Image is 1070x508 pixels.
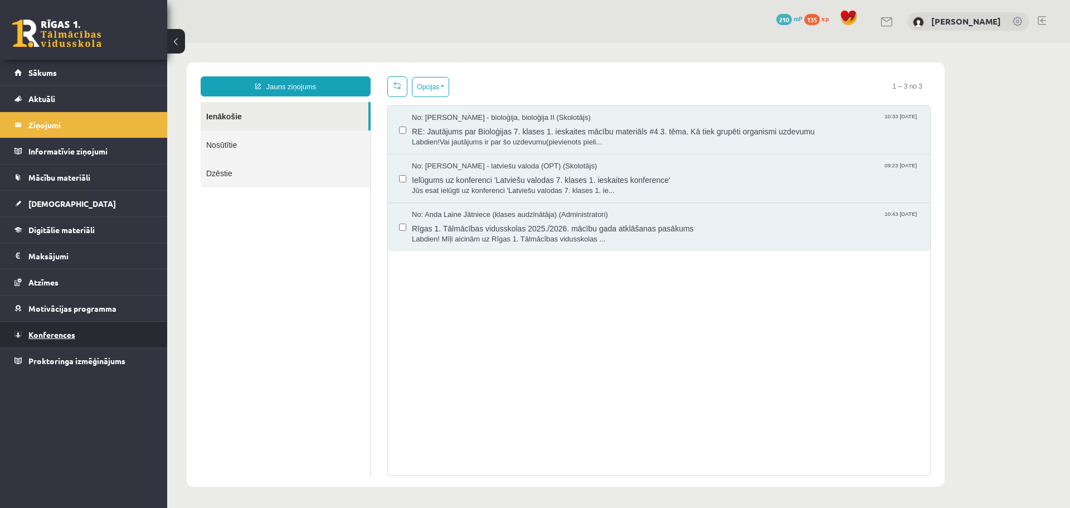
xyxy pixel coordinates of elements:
a: Sākums [14,60,153,85]
a: [PERSON_NAME] [931,16,1001,27]
span: Jūs esat ielūgti uz konferenci 'Latviešu valodas 7. klases 1. ie... [245,143,752,153]
a: Maksājumi [14,243,153,269]
a: Mācību materiāli [14,165,153,190]
span: Atzīmes [28,277,59,287]
span: Sākums [28,67,57,78]
legend: Maksājumi [28,243,153,269]
span: Motivācijas programma [28,303,116,313]
img: Artūrs Šefanovskis [913,17,924,28]
span: mP [794,14,802,23]
span: RE: Jautājums par Bioloģijas 7. klases 1. ieskaites mācību materiāls #4 3. tēma. Kā tiek grupēti ... [245,80,752,94]
span: Labdien!Vai jautājums ir par šo uzdevumu(pievienots pieli... [245,94,752,105]
span: xp [821,14,829,23]
a: Atzīmes [14,269,153,295]
span: Ielūgums uz konferenci 'Latviešu valodas 7. klases 1. ieskaites konference' [245,129,752,143]
a: No: [PERSON_NAME] - latviešu valoda (OPT) (Skolotājs) 09:23 [DATE] Ielūgums uz konferenci 'Latvie... [245,118,752,153]
span: 210 [776,14,792,25]
span: Konferences [28,330,75,340]
a: Nosūtītie [33,88,203,116]
a: Konferences [14,322,153,347]
button: Opcijas [245,34,282,54]
span: No: Anda Laine Jātniece (klases audzinātāja) (Administratori) [245,167,441,177]
span: 135 [804,14,820,25]
span: 1 – 3 no 3 [717,33,763,54]
a: Proktoringa izmēģinājums [14,348,153,374]
a: Ienākošie [33,59,201,88]
a: No: Anda Laine Jātniece (klases audzinātāja) (Administratori) 10:43 [DATE] Rīgas 1. Tālmācības vi... [245,167,752,201]
a: Digitālie materiāli [14,217,153,243]
a: [DEMOGRAPHIC_DATA] [14,191,153,216]
span: Aktuāli [28,94,55,104]
span: No: [PERSON_NAME] - bioloģija, bioloģija II (Skolotājs) [245,70,424,80]
a: Rīgas 1. Tālmācības vidusskola [12,20,101,47]
a: 210 mP [776,14,802,23]
span: No: [PERSON_NAME] - latviešu valoda (OPT) (Skolotājs) [245,118,430,129]
a: Aktuāli [14,86,153,112]
a: Motivācijas programma [14,296,153,321]
span: Proktoringa izmēģinājums [28,356,125,366]
a: Jauns ziņojums [33,33,203,54]
span: Mācību materiāli [28,172,90,182]
a: No: [PERSON_NAME] - bioloģija, bioloģija II (Skolotājs) 10:33 [DATE] RE: Jautājums par Bioloģijas... [245,70,752,104]
span: 10:33 [DATE] [715,70,752,78]
span: [DEMOGRAPHIC_DATA] [28,199,116,209]
a: 135 xp [804,14,834,23]
a: Dzēstie [33,116,203,144]
a: Informatīvie ziņojumi [14,138,153,164]
span: Digitālie materiāli [28,225,95,235]
span: 09:23 [DATE] [715,118,752,127]
legend: Informatīvie ziņojumi [28,138,153,164]
span: Rīgas 1. Tālmācības vidusskolas 2025./2026. mācību gada atklāšanas pasākums [245,177,752,191]
span: Labdien! Mīļi aicinām uz Rīgas 1. Tālmācības vidusskolas ... [245,191,752,202]
span: 10:43 [DATE] [715,167,752,175]
a: Ziņojumi [14,112,153,138]
legend: Ziņojumi [28,112,153,138]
